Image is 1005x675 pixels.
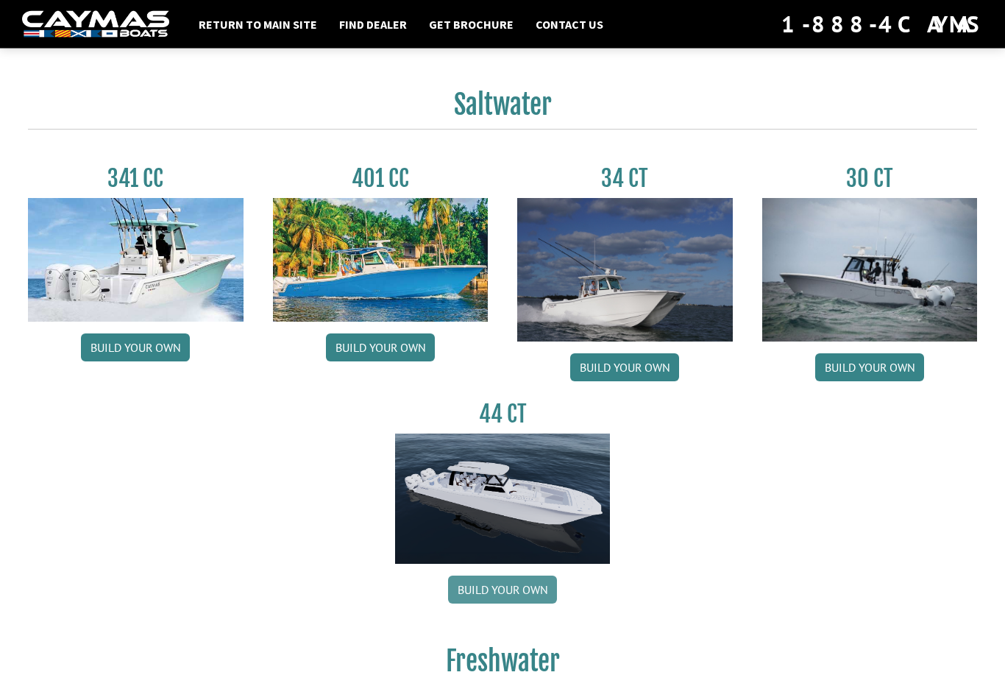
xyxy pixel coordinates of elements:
a: Get Brochure [422,15,521,34]
img: 44ct_background.png [395,434,611,565]
img: Caymas_34_CT_pic_1.jpg [517,199,733,342]
h3: 44 CT [395,401,611,428]
img: 401CC_thumb.pg.jpg [273,199,489,322]
h3: 30 CT [762,166,978,193]
h3: 341 CC [28,166,244,193]
h2: Saltwater [28,89,977,130]
img: 341CC-thumbjpg.jpg [28,199,244,322]
h3: 34 CT [517,166,733,193]
a: Build your own [570,354,679,382]
a: Build your own [815,354,924,382]
a: Build your own [448,576,557,604]
a: Find Dealer [332,15,414,34]
img: white-logo-c9c8dbefe5ff5ceceb0f0178aa75bf4bb51f6bca0971e226c86eb53dfe498488.png [22,11,169,38]
img: 30_CT_photo_shoot_for_caymas_connect.jpg [762,199,978,342]
h3: 401 CC [273,166,489,193]
a: Contact Us [528,15,611,34]
a: Return to main site [191,15,324,34]
a: Build your own [81,334,190,362]
a: Build your own [326,334,435,362]
div: 1-888-4CAYMAS [781,8,983,40]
